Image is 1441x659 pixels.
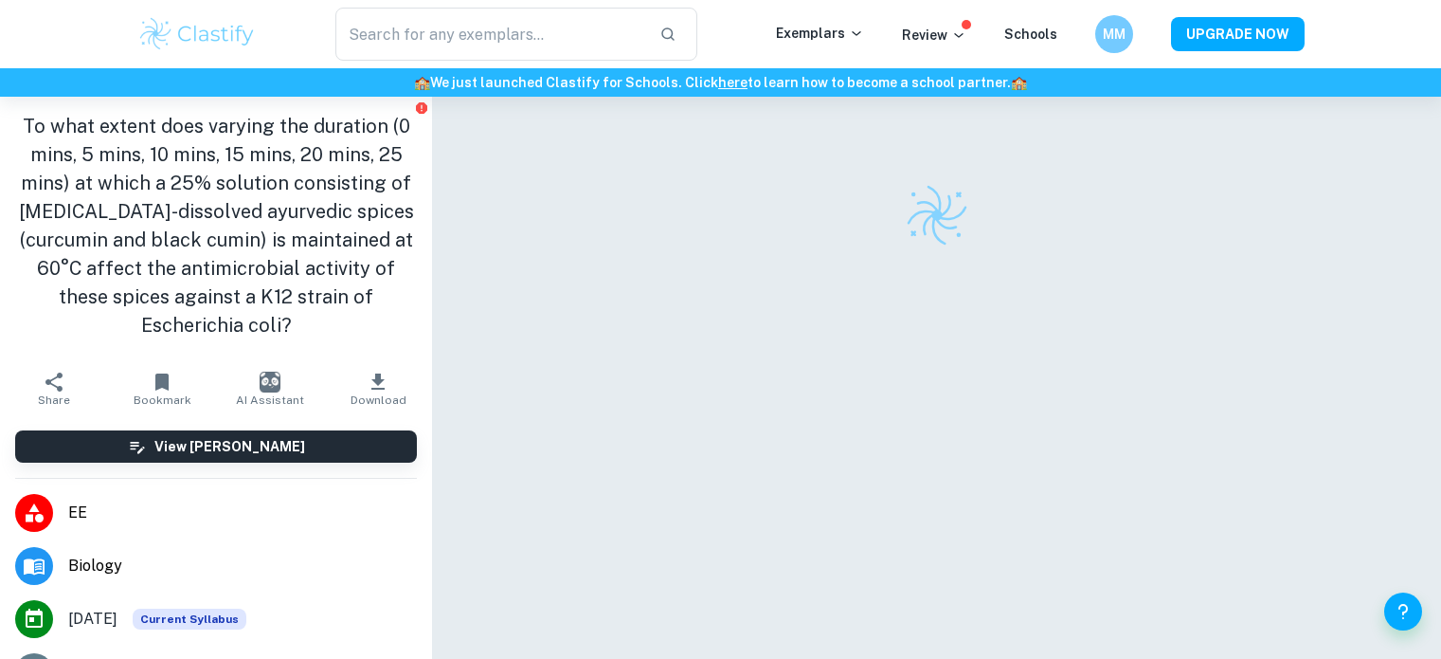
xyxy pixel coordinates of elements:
[68,608,117,631] span: [DATE]
[216,362,324,415] button: AI Assistant
[776,23,864,44] p: Exemplars
[236,394,304,407] span: AI Assistant
[335,8,645,61] input: Search for any exemplars...
[108,362,216,415] button: Bookmark
[38,394,70,407] span: Share
[1171,17,1305,51] button: UPGRADE NOW
[414,75,430,90] span: 🏫
[133,609,246,630] div: This exemplar is based on the current syllabus. Feel free to refer to it for inspiration/ideas wh...
[718,75,748,90] a: here
[134,394,191,407] span: Bookmark
[1004,27,1057,42] a: Schools
[154,436,305,457] h6: View [PERSON_NAME]
[68,555,417,577] span: Biology
[351,394,406,407] span: Download
[15,430,417,463] button: View [PERSON_NAME]
[902,25,966,46] p: Review
[324,362,432,415] button: Download
[133,609,246,630] span: Current Syllabus
[137,15,258,53] img: Clastify logo
[260,372,280,393] img: AI Assistant
[1103,24,1125,45] h6: MM
[4,72,1437,93] h6: We just launched Clastify for Schools. Click to learn how to become a school partner.
[68,502,417,524] span: EE
[1095,15,1133,53] button: MM
[414,101,428,115] button: Report issue
[15,112,417,339] h1: To what extent does varying the duration (0 mins, 5 mins, 10 mins, 15 mins, 20 mins, 25 mins) at ...
[1011,75,1027,90] span: 🏫
[904,182,970,248] img: Clastify logo
[1384,593,1422,631] button: Help and Feedback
